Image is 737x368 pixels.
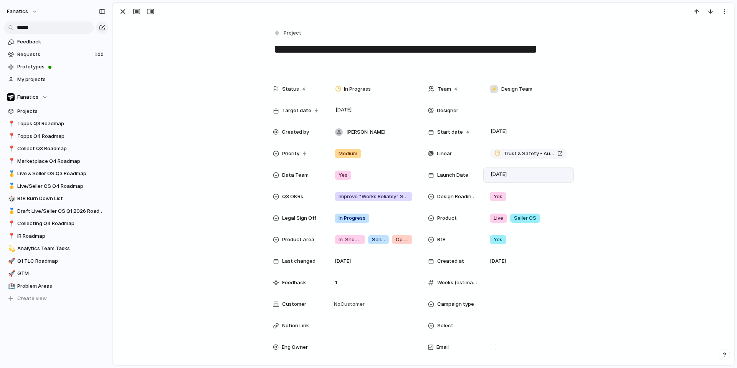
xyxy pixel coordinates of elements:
[282,107,311,114] span: Target date
[514,214,536,222] span: Seller OS
[17,182,106,190] span: Live/Seller OS Q4 Roadmap
[17,245,106,252] span: Analytics Team Tasks
[17,120,106,128] span: Topps Q3 Roadmap
[4,168,108,179] div: 🥇Live & Seller OS Q3 Roadmap
[4,181,108,192] a: 🥇Live/Seller OS Q4 Roadmap
[339,150,357,157] span: Medium
[17,108,106,115] span: Projects
[17,295,47,302] span: Create view
[17,93,38,101] span: Fanatics
[437,107,458,114] span: Designer
[494,214,503,222] span: Live
[437,257,464,265] span: Created at
[17,270,106,277] span: GTM
[7,195,15,202] button: 🎲
[17,220,106,227] span: Collecting Q4 Roadmap
[8,182,13,191] div: 🥇
[437,236,446,244] span: BtB
[436,343,449,351] span: Email
[437,214,457,222] span: Product
[3,5,41,18] button: fanatics
[17,38,106,46] span: Feedback
[7,8,28,15] span: fanatics
[438,85,451,93] span: Team
[4,106,108,117] a: Projects
[17,282,106,290] span: Problem Areas
[7,182,15,190] button: 🥇
[4,218,108,229] a: 📍Collecting Q4 Roadmap
[437,128,463,136] span: Start date
[17,195,106,202] span: BtB Burn Down List
[17,145,106,153] span: Collect Q3 Roadmap
[437,193,477,201] span: Design Readiness
[282,257,316,265] span: Last changed
[437,322,453,330] span: Select
[4,280,108,292] a: 🏥Problem Areas
[282,343,308,351] span: Eng Owner
[17,133,106,140] span: Topps Q4 Roadmap
[4,193,108,204] a: 🎲BtB Burn Down List
[4,293,108,304] button: Create view
[4,230,108,242] a: 📍IR Roadmap
[339,193,408,201] span: Improve "Works Reliably" Satisfaction from 60% to 80%
[4,255,108,267] a: 🚀Q1 TLC Roadmap
[17,157,106,165] span: Marketplace Q4 Roadmap
[7,257,15,265] button: 🚀
[8,119,13,128] div: 📍
[17,63,106,71] span: Prototypes
[437,300,474,308] span: Campaign type
[4,243,108,254] a: 💫Analytics Team Tasks
[282,214,316,222] span: Legal Sign Off
[17,207,106,215] span: Draft Live/Seller OS Q1 2026 Roadmap
[7,145,15,153] button: 📍
[7,207,15,215] button: 🥇
[4,143,108,154] div: 📍Collect Q3 Roadmap
[489,127,509,136] span: [DATE]
[7,220,15,227] button: 📍
[346,128,385,136] span: [PERSON_NAME]
[437,171,468,179] span: Launch Date
[7,232,15,240] button: 📍
[437,279,477,287] span: Weeks (estimate)
[494,236,502,244] span: Yes
[8,282,13,290] div: 🏥
[332,279,341,287] span: 1
[17,257,106,265] span: Q1 TLC Roadmap
[4,118,108,129] a: 📍Topps Q3 Roadmap
[272,28,304,39] button: Project
[4,156,108,167] a: 📍Marketplace Q4 Roadmap
[4,268,108,279] a: 🚀GTM
[339,214,365,222] span: In Progress
[501,85,532,93] span: Design Team
[494,193,502,201] span: Yes
[282,85,299,93] span: Status
[335,257,351,265] span: [DATE]
[344,85,371,93] span: In Progress
[282,300,306,308] span: Customer
[282,193,303,201] span: Q3 OKRs
[489,170,509,179] span: [DATE]
[4,36,108,48] a: Feedback
[4,206,108,217] a: 🥇Draft Live/Seller OS Q1 2026 Roadmap
[8,207,13,215] div: 🥇
[17,232,106,240] span: IR Roadmap
[8,244,13,253] div: 💫
[8,232,13,240] div: 📍
[332,300,365,308] span: No Customer
[4,131,108,142] a: 📍Topps Q4 Roadmap
[7,170,15,177] button: 🥇
[282,128,309,136] span: Created by
[8,132,13,141] div: 📍
[7,120,15,128] button: 📍
[17,76,106,83] span: My projects
[284,29,301,37] span: Project
[490,257,506,265] span: [DATE]
[8,157,13,166] div: 📍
